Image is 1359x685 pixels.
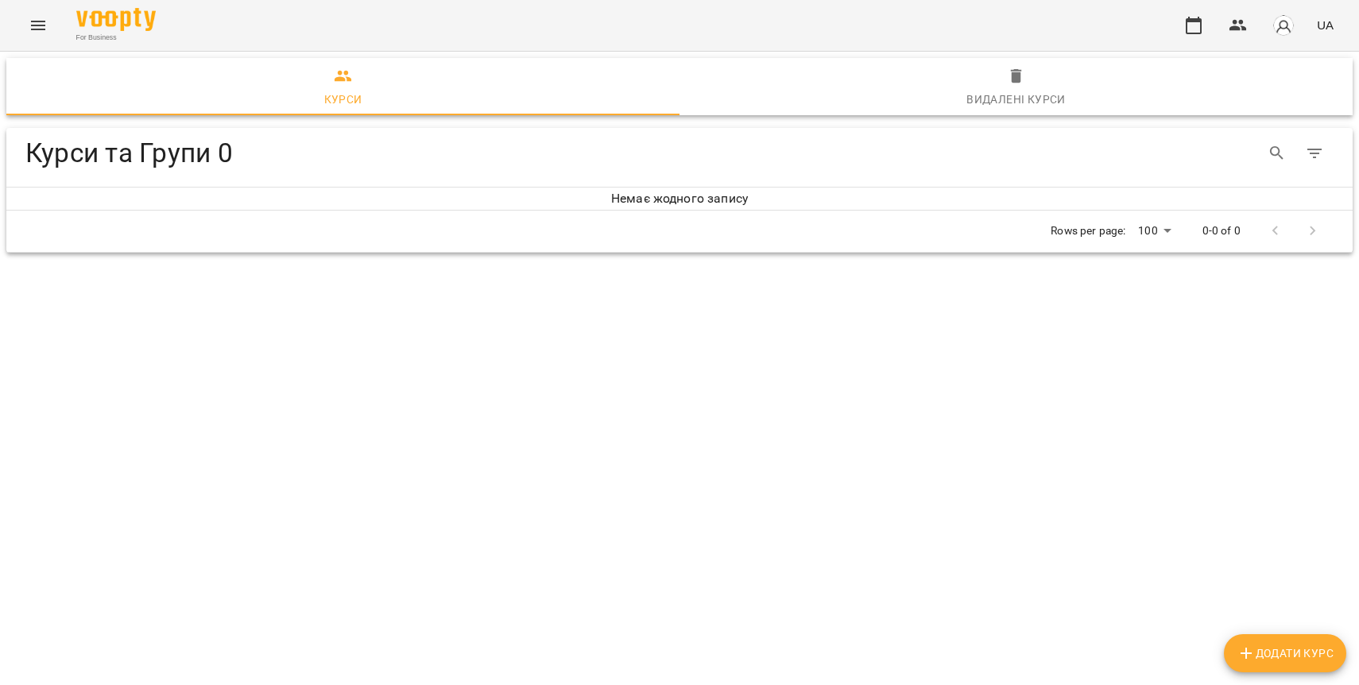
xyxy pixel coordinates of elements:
[6,188,1353,210] h6: Немає жодного запису
[1202,223,1241,239] p: 0-0 of 0
[1237,644,1334,663] span: Додати Курс
[1224,634,1346,672] button: Додати Курс
[76,33,156,43] span: For Business
[25,137,745,169] h4: Курси та Групи 0
[76,8,156,31] img: Voopty Logo
[1272,14,1295,37] img: avatar_s.png
[1051,223,1125,239] p: Rows per page:
[324,90,362,109] div: Курси
[1258,134,1296,172] button: Search
[1311,10,1340,40] button: UA
[1317,17,1334,33] span: UA
[966,90,1066,109] div: Видалені курси
[19,6,57,45] button: Menu
[6,128,1353,179] div: Table Toolbar
[1132,219,1176,242] div: 100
